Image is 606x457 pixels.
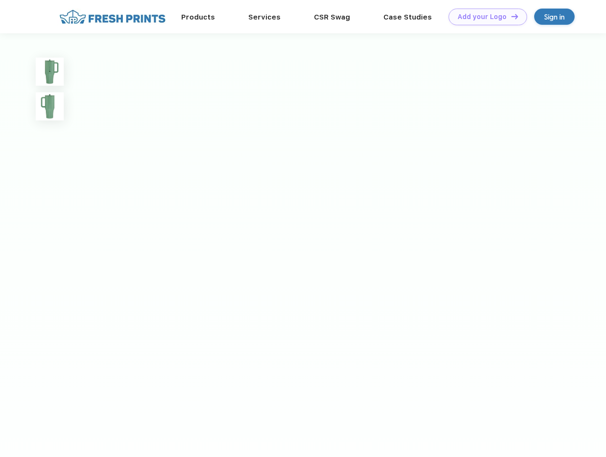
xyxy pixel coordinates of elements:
div: Add your Logo [458,13,507,21]
img: fo%20logo%202.webp [57,9,168,25]
img: DT [511,14,518,19]
div: Sign in [544,11,565,22]
img: func=resize&h=100 [36,92,64,120]
img: func=resize&h=100 [36,58,64,86]
a: Products [181,13,215,21]
a: Sign in [534,9,575,25]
